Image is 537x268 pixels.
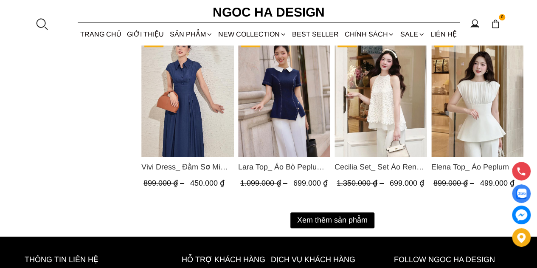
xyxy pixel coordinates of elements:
a: LIÊN HỆ [427,23,459,45]
a: NEW COLLECTION [215,23,289,45]
h6: hỗ trợ khách hàng [182,254,267,266]
a: messenger [512,206,531,224]
span: 699.000 ₫ [293,179,327,187]
span: Lara Top_ Áo Bò Peplum Vạt Chép Đính Cúc Mix Cổ Trắng A1058 [238,161,330,173]
h6: Dịch vụ khách hàng [271,254,390,266]
img: Elena Top_ Áo Peplum Cổ Nhún Màu Trắng A1066 [431,34,523,157]
span: 1.350.000 ₫ [337,179,386,187]
span: 450.000 ₫ [190,179,225,187]
span: Cecilia Set_ Set Áo Ren Cổ Yếm Quần Suông Màu Kem BQ015 [335,161,427,173]
a: GIỚI THIỆU [124,23,167,45]
div: Chính sách [342,23,397,45]
a: Display image [512,184,531,203]
span: 899.000 ₫ [433,179,476,187]
a: Product image - Vivi Dress_ Đầm Sơ Mi Rớt Vai Bò Lụa Màu Xanh D1000 [141,34,234,157]
button: Xem thêm sản phẩm [290,212,374,228]
a: Link to Vivi Dress_ Đầm Sơ Mi Rớt Vai Bò Lụa Màu Xanh D1000 [141,161,234,173]
h6: Follow ngoc ha Design [394,254,513,266]
img: Vivi Dress_ Đầm Sơ Mi Rớt Vai Bò Lụa Màu Xanh D1000 [141,34,234,157]
img: Lara Top_ Áo Bò Peplum Vạt Chép Đính Cúc Mix Cổ Trắng A1058 [238,34,330,157]
a: Link to Cecilia Set_ Set Áo Ren Cổ Yếm Quần Suông Màu Kem BQ015 [335,161,427,173]
img: Display image [516,189,526,199]
span: 1.099.000 ₫ [240,179,289,187]
h6: thông tin liên hệ [25,254,162,266]
span: 0 [499,14,506,21]
span: Vivi Dress_ Đầm Sơ Mi Rớt Vai Bò Lụa Màu Xanh D1000 [141,161,234,173]
a: TRANG CHỦ [78,23,124,45]
span: 899.000 ₫ [143,179,186,187]
a: Link to Lara Top_ Áo Bò Peplum Vạt Chép Đính Cúc Mix Cổ Trắng A1058 [238,161,330,173]
img: Cecilia Set_ Set Áo Ren Cổ Yếm Quần Suông Màu Kem BQ015 [335,34,427,157]
a: Link to Elena Top_ Áo Peplum Cổ Nhún Màu Trắng A1066 [431,161,523,173]
a: Product image - Elena Top_ Áo Peplum Cổ Nhún Màu Trắng A1066 [431,34,523,157]
a: SALE [397,23,427,45]
span: Elena Top_ Áo Peplum Cổ Nhún Màu Trắng A1066 [431,161,523,173]
img: img-CART-ICON-ksit0nf1 [491,19,500,28]
span: 499.000 ₫ [480,179,514,187]
div: SẢN PHẨM [167,23,215,45]
a: Ngoc Ha Design [205,2,332,23]
a: Product image - Cecilia Set_ Set Áo Ren Cổ Yếm Quần Suông Màu Kem BQ015 [335,34,427,157]
a: BEST SELLER [290,23,342,45]
span: 699.000 ₫ [390,179,424,187]
a: Product image - Lara Top_ Áo Bò Peplum Vạt Chép Đính Cúc Mix Cổ Trắng A1058 [238,34,330,157]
